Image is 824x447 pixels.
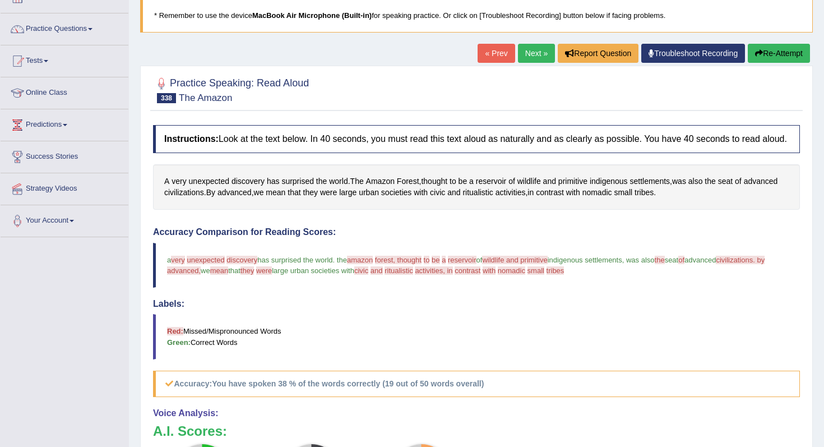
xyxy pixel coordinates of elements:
span: Click to see word definition [527,187,534,199]
span: Click to see word definition [459,176,467,187]
span: they [240,266,254,275]
span: Click to see word definition [462,187,493,199]
span: activities, in [415,266,452,275]
span: wildlife and primitive [482,256,547,264]
small: The Amazon [179,93,232,103]
b: MacBook Air Microphone (Built-in) [252,11,372,20]
span: Click to see word definition [590,176,628,187]
span: the [655,256,665,264]
span: very [171,256,185,264]
a: Tests [1,45,128,73]
span: Click to see word definition [316,176,327,187]
span: contrast [455,266,480,275]
span: Click to see word definition [469,176,474,187]
a: Predictions [1,109,128,137]
span: of [476,256,483,264]
span: Click to see word definition [381,187,411,199]
a: Strategy Videos [1,173,128,201]
span: Click to see word definition [303,187,318,199]
span: has surprised the world [257,256,332,264]
span: Click to see word definition [366,176,395,187]
span: a [167,256,171,264]
h4: Accuracy Comparison for Reading Scores: [153,227,800,237]
span: Click to see word definition [476,176,506,187]
b: Red: [167,327,183,335]
span: Click to see word definition [543,176,556,187]
span: Click to see word definition [329,176,348,187]
b: A.I. Scores: [153,423,227,439]
span: Click to see word definition [582,187,612,199]
button: Re-Attempt [748,44,810,63]
span: Click to see word definition [635,187,654,199]
span: Click to see word definition [288,187,300,199]
span: advanced, [167,266,201,275]
span: Click to see word definition [164,176,169,187]
span: the [337,256,347,264]
span: was also [626,256,655,264]
span: Click to see word definition [496,187,526,199]
a: Troubleshoot Recording [641,44,745,63]
span: Click to see word definition [744,176,778,187]
span: Click to see word definition [536,187,564,199]
span: Click to see word definition [630,176,670,187]
span: Click to see word definition [672,176,686,187]
h4: Voice Analysis: [153,408,800,418]
b: Instructions: [164,134,219,144]
a: Next » [518,44,555,63]
span: seat [665,256,679,264]
span: Click to see word definition [172,176,186,187]
span: Click to see word definition [320,187,337,199]
span: Click to see word definition [421,176,447,187]
a: « Prev [478,44,515,63]
span: forest, thought [375,256,422,264]
span: Click to see word definition [517,176,541,187]
span: Click to see word definition [281,176,314,187]
span: Click to see word definition [414,187,428,199]
h4: Look at the text below. In 40 seconds, you must read this text aloud as naturally and as clearly ... [153,125,800,153]
span: Click to see word definition [566,187,580,199]
span: Click to see word definition [339,187,357,199]
span: 338 [157,93,176,103]
span: Click to see word definition [450,176,456,187]
span: reservoir [448,256,476,264]
b: You have spoken 38 % of the words correctly (19 out of 50 words overall) [212,379,484,388]
span: a [442,256,446,264]
span: Click to see word definition [359,187,379,199]
span: . [333,256,335,264]
span: Click to see word definition [189,176,229,187]
span: unexpected [187,256,224,264]
span: Click to see word definition [705,176,715,187]
button: Report Question [558,44,638,63]
span: that [228,266,240,275]
span: Click to see word definition [164,187,204,199]
span: Click to see word definition [735,176,742,187]
span: Click to see word definition [718,176,733,187]
span: Click to see word definition [266,187,285,199]
span: Click to see word definition [254,187,264,199]
span: Click to see word definition [614,187,632,199]
span: Click to see word definition [232,176,265,187]
span: ritualistic [385,266,413,275]
a: Practice Questions [1,13,128,42]
span: and [371,266,383,275]
span: be [432,256,439,264]
span: tribes [547,266,564,275]
span: to [424,256,430,264]
span: Click to see word definition [508,176,515,187]
span: discovery [226,256,257,264]
h2: Practice Speaking: Read Aloud [153,75,309,103]
span: small [527,266,544,275]
span: civic [354,266,368,275]
a: Online Class [1,77,128,105]
span: , [622,256,624,264]
div: . , , . , , . [153,164,800,210]
b: Green: [167,338,191,347]
span: Click to see word definition [267,176,280,187]
span: civilizations. by [716,256,765,264]
h5: Accuracy: [153,371,800,397]
span: were [256,266,272,275]
span: amazon [347,256,373,264]
span: of [678,256,684,264]
span: indigenous settlements [548,256,622,264]
span: Click to see word definition [350,176,364,187]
